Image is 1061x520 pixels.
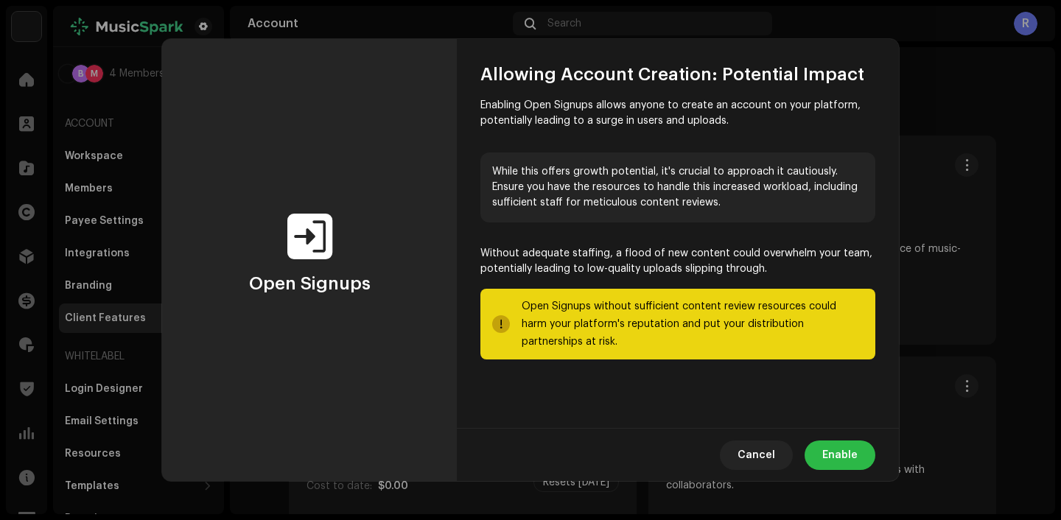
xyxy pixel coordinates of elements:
[480,98,875,129] p: Enabling Open Signups allows anyone to create an account on your platform, potentially leading to...
[822,440,858,470] span: Enable
[480,152,875,222] p: While this offers growth potential, it's crucial to approach it cautiously. Ensure you have the r...
[720,440,793,470] button: Cancel
[480,63,875,86] h3: Allowing Account Creation: Potential Impact
[738,440,775,470] span: Cancel
[522,298,864,351] div: Open Signups without sufficient content review resources could harm your platform's reputation an...
[249,272,371,295] h3: Open Signups
[805,440,875,470] button: Enable
[480,246,875,277] p: Without adequate staffing, a flood of new content could overwhelm your team, potentially leading ...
